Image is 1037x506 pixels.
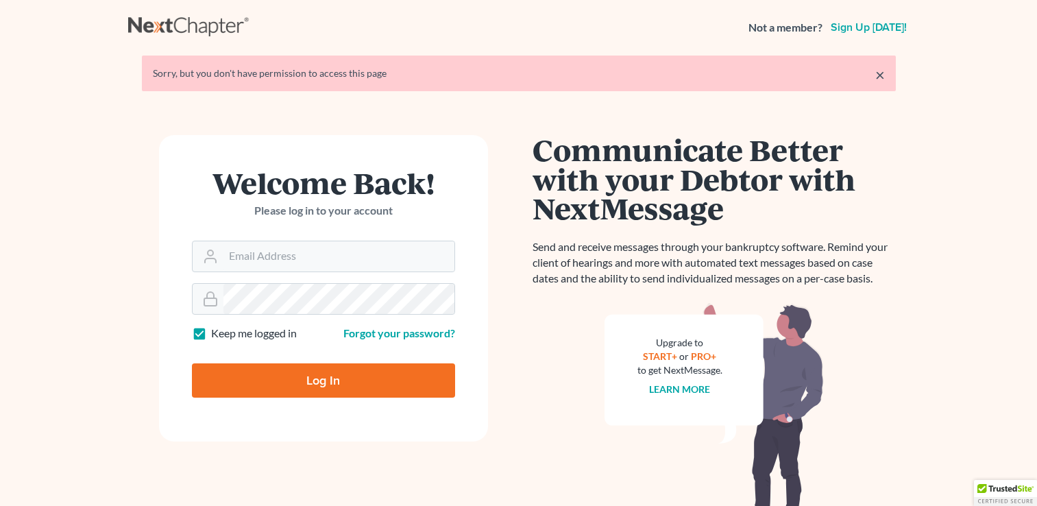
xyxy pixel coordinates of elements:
p: Send and receive messages through your bankruptcy software. Remind your client of hearings and mo... [533,239,896,287]
div: Upgrade to [637,336,722,350]
div: TrustedSite Certified [974,480,1037,506]
input: Log In [192,363,455,398]
a: Sign up [DATE]! [828,22,910,33]
input: Email Address [223,241,454,272]
div: Sorry, but you don't have permission to access this page [153,67,885,80]
h1: Welcome Back! [192,168,455,197]
span: or [679,350,689,362]
a: Learn more [649,383,710,395]
a: START+ [643,350,677,362]
a: PRO+ [691,350,716,362]
h1: Communicate Better with your Debtor with NextMessage [533,135,896,223]
label: Keep me logged in [211,326,297,341]
a: Forgot your password? [343,326,455,339]
p: Please log in to your account [192,203,455,219]
div: to get NextMessage. [637,363,722,377]
a: × [875,67,885,83]
strong: Not a member? [748,20,822,36]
